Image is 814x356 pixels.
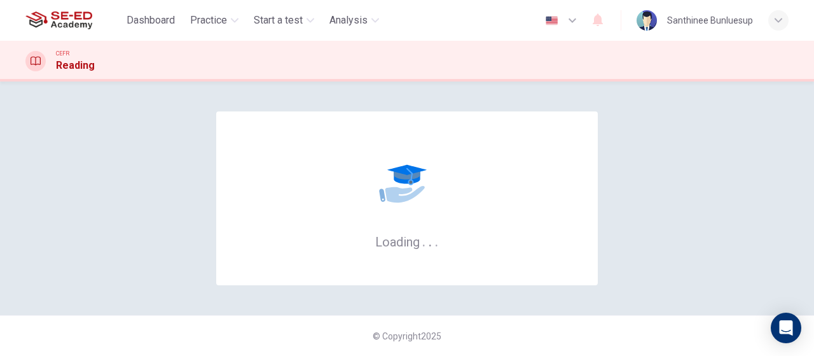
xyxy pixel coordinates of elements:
[324,9,384,32] button: Analysis
[544,16,560,25] img: en
[25,8,121,33] a: SE-ED Academy logo
[56,49,69,58] span: CEFR
[254,13,303,28] span: Start a test
[667,13,753,28] div: Santhinee Bunluesup
[190,13,227,28] span: Practice
[185,9,244,32] button: Practice
[121,9,180,32] button: Dashboard
[771,313,801,343] div: Open Intercom Messenger
[428,230,432,251] h6: .
[249,9,319,32] button: Start a test
[25,8,92,33] img: SE-ED Academy logo
[375,233,439,250] h6: Loading
[329,13,368,28] span: Analysis
[422,230,426,251] h6: .
[434,230,439,251] h6: .
[127,13,175,28] span: Dashboard
[637,10,657,31] img: Profile picture
[56,58,95,73] h1: Reading
[373,331,441,341] span: © Copyright 2025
